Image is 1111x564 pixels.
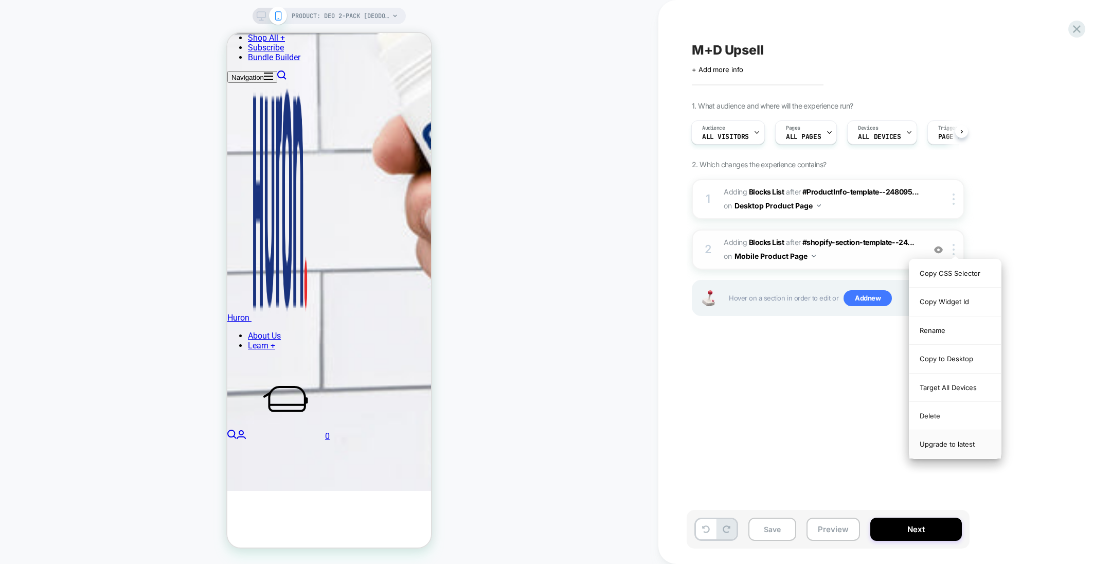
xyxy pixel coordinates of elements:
[812,255,816,257] img: down arrow
[938,133,973,140] span: Page Load
[21,20,73,29] a: Bundle Builder
[909,402,1001,430] div: Delete
[21,298,53,308] a: About Us
[9,398,19,408] a: Login
[909,345,1001,373] div: Copy to Desktop
[909,288,1001,316] div: Copy Widget Id
[729,290,958,307] span: Hover on a section in order to edit or
[98,398,102,408] cart-count: 0
[807,518,860,541] button: Preview
[21,308,48,318] a: Learn +
[724,199,731,212] span: on
[953,193,955,205] img: close
[21,10,57,20] a: Subscribe
[909,430,1001,458] div: Upgrade to latest
[8,463,139,506] iframe: Marketing Popup
[734,249,816,263] button: Mobile Product Page
[19,398,102,408] a: Cart
[702,125,725,132] span: Audience
[786,187,801,196] span: AFTER
[724,238,784,246] span: Adding
[817,204,821,207] img: down arrow
[749,238,784,246] b: Blocks List
[909,374,1001,402] div: Target All Devices
[909,316,1001,345] div: Rename
[749,187,784,196] b: Blocks List
[692,101,853,110] span: 1. What audience and where will the experience run?
[24,50,81,288] img: Huron brand logo
[786,125,800,132] span: Pages
[934,245,943,254] img: crossed eye
[698,290,719,306] img: Joystick
[844,290,892,307] span: Add new
[870,518,962,541] button: Next
[692,42,764,58] span: M+D Upsell
[4,41,37,48] span: Navigation
[724,187,784,196] span: Adding
[953,244,955,255] img: close
[703,239,713,260] div: 2
[802,238,915,246] span: #shopify-section-template--24...
[50,39,59,49] a: Search
[692,160,826,169] span: 2. Which changes the experience contains?
[748,518,796,541] button: Save
[858,125,878,132] span: Devices
[909,259,1001,288] div: Copy CSS Selector
[802,187,919,196] span: #ProductInfo-template--248095...
[734,198,821,213] button: Desktop Product Page
[786,133,821,140] span: ALL PAGES
[692,65,743,74] span: + Add more info
[292,8,389,24] span: PRODUCT: Deo 2-Pack [deodorant scent duo]
[938,125,958,132] span: Trigger
[786,238,801,246] span: AFTER
[724,250,731,262] span: on
[703,189,713,209] div: 1
[858,133,901,140] span: ALL DEVICES
[702,133,749,140] span: All Visitors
